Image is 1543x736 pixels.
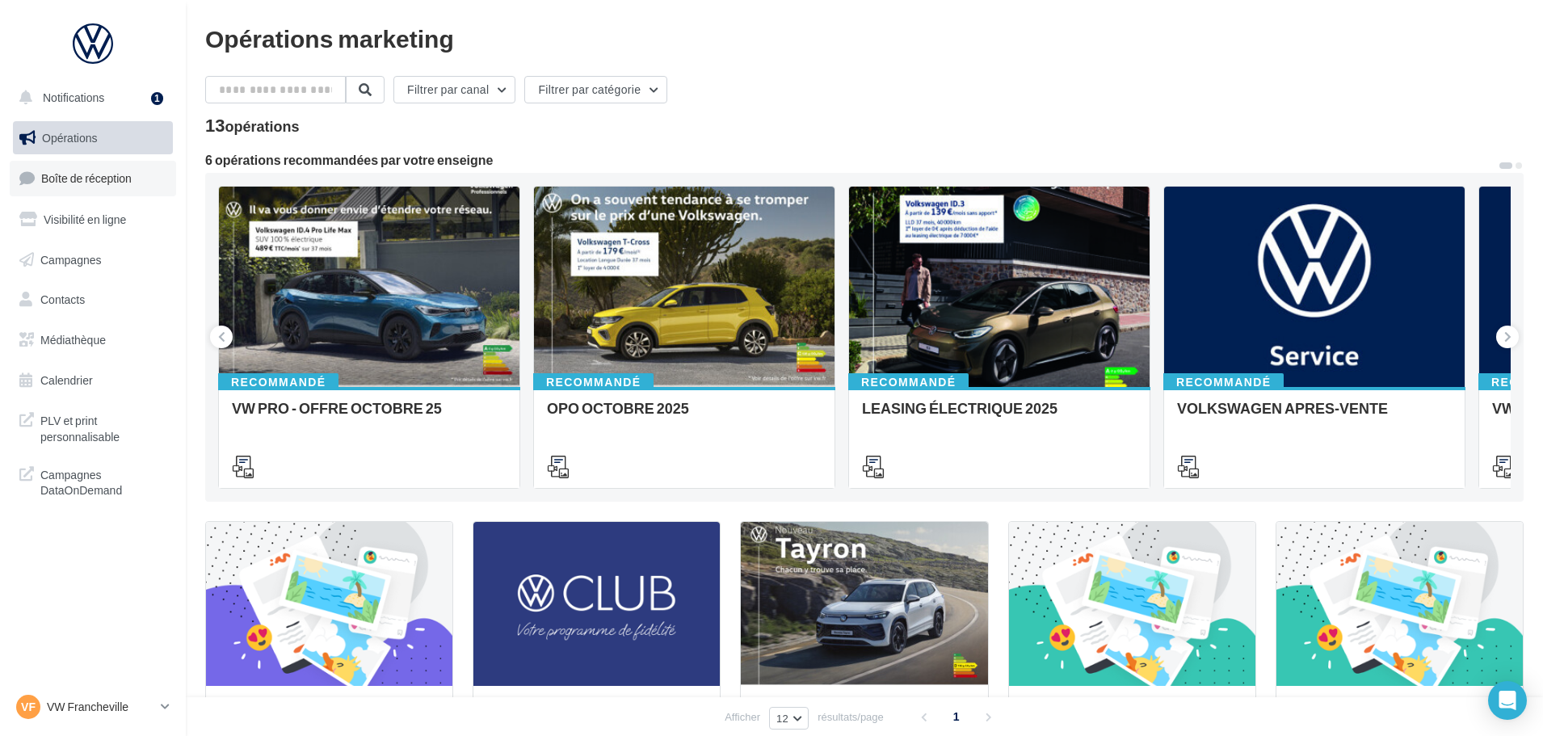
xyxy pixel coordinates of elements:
div: Recommandé [1163,373,1284,391]
div: VOLKSWAGEN APRES-VENTE [1177,400,1452,432]
button: Notifications 1 [10,81,170,115]
div: 13 [205,116,300,134]
span: Boîte de réception [41,171,132,185]
a: Campagnes DataOnDemand [10,457,176,505]
a: Boîte de réception [10,161,176,196]
span: Opérations [42,131,97,145]
span: résultats/page [818,709,884,725]
span: PLV et print personnalisable [40,410,166,444]
div: LEASING ÉLECTRIQUE 2025 [862,400,1137,432]
span: Notifications [43,90,104,104]
p: VW Francheville [47,699,154,715]
a: Visibilité en ligne [10,203,176,237]
div: Recommandé [533,373,654,391]
div: opérations [225,119,299,133]
span: VF [21,699,36,715]
span: Afficher [725,709,760,725]
span: Campagnes [40,252,102,266]
div: 6 opérations recommandées par votre enseigne [205,154,1498,166]
a: Opérations [10,121,176,155]
div: OPO OCTOBRE 2025 [547,400,822,432]
a: Médiathèque [10,323,176,357]
span: 1 [944,704,969,730]
span: Calendrier [40,373,93,387]
a: PLV et print personnalisable [10,403,176,451]
div: Recommandé [848,373,969,391]
span: Campagnes DataOnDemand [40,464,166,498]
a: Campagnes [10,243,176,277]
span: Visibilité en ligne [44,212,126,226]
span: 12 [776,712,788,725]
a: Contacts [10,283,176,317]
button: Filtrer par canal [393,76,515,103]
div: VW PRO - OFFRE OCTOBRE 25 [232,400,507,432]
div: Recommandé [218,373,338,391]
button: 12 [769,707,809,730]
div: 1 [151,92,163,105]
a: Calendrier [10,364,176,397]
span: Contacts [40,292,85,306]
span: Médiathèque [40,333,106,347]
div: Open Intercom Messenger [1488,681,1527,720]
a: VF VW Francheville [13,692,173,722]
div: Opérations marketing [205,26,1524,50]
button: Filtrer par catégorie [524,76,667,103]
